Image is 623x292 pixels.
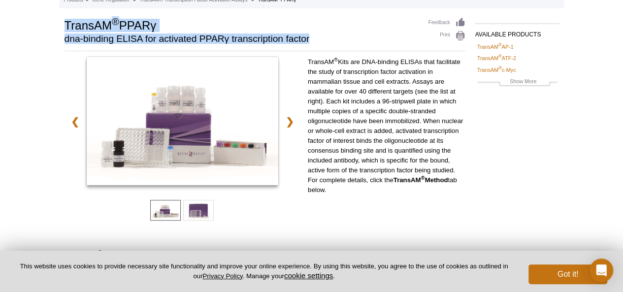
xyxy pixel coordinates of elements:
[475,23,559,41] h2: AVAILABLE PRODUCTS
[334,57,338,63] sup: ®
[428,31,465,41] a: Print
[112,16,119,27] sup: ®
[202,272,242,280] a: Privacy Policy
[528,264,607,284] button: Got it!
[498,65,502,70] sup: ®
[16,262,512,281] p: This website uses cookies to provide necessary site functionality and improve your online experie...
[477,42,514,51] a: TransAM®AP-1
[498,54,502,59] sup: ®
[87,57,278,188] a: TransAM PPARγ Kit
[87,57,278,185] img: TransAM PPARγ Kit
[477,77,557,88] a: Show More
[284,271,333,280] button: cookie settings
[65,110,86,133] a: ❮
[590,259,613,282] div: Open Intercom Messenger
[393,176,448,184] strong: TransAM Method
[477,54,516,63] a: TransAM®ATF-2
[98,249,102,257] sup: ®
[421,175,425,181] sup: ®
[498,42,502,47] sup: ®
[279,110,300,133] a: ❯
[428,17,465,28] a: Feedback
[477,65,516,74] a: TransAM®c-Myc
[65,17,419,32] h1: TransAM PPARγ
[308,57,465,195] p: TransAM Kits are DNA-binding ELISAs that facilitate the study of transcription factor activation ...
[65,34,419,43] h2: dna-binding ELISA for activated PPARγ transcription factor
